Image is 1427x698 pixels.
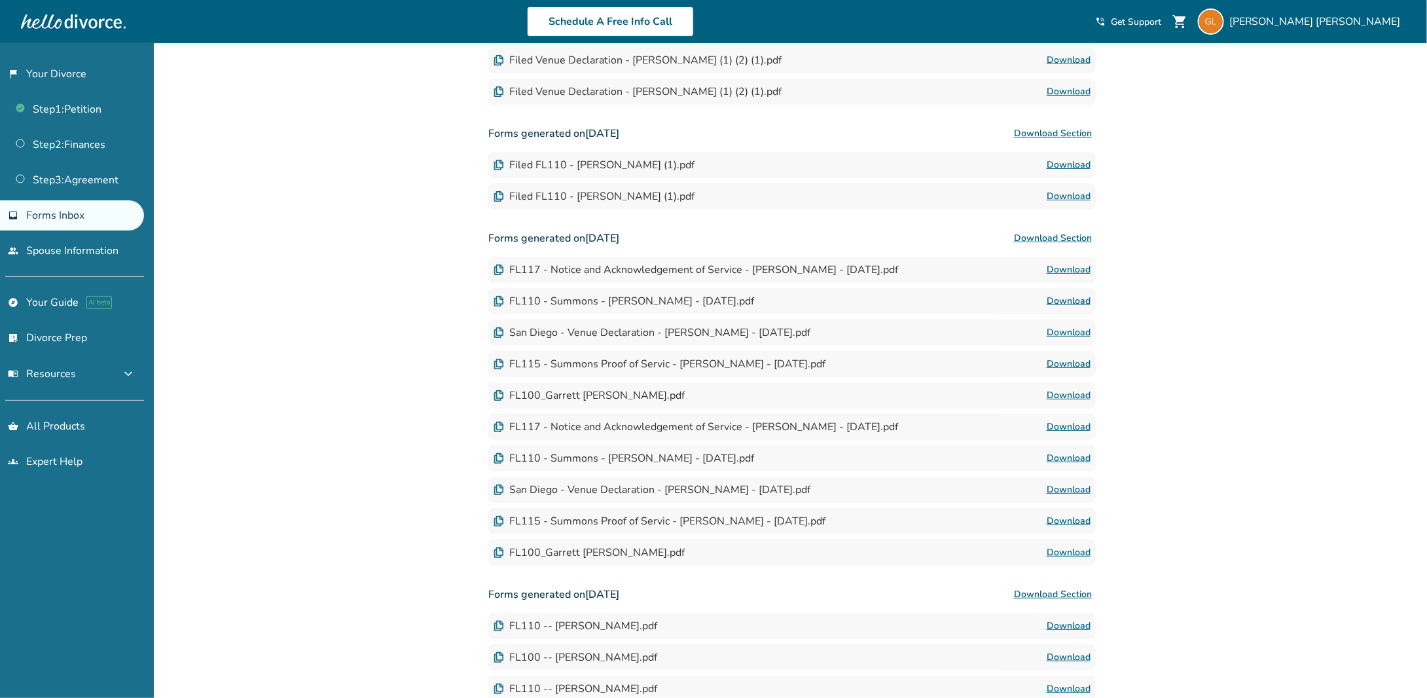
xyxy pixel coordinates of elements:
a: Download [1047,419,1091,435]
span: flag_2 [8,69,18,79]
a: Download [1047,52,1091,68]
span: groups [8,456,18,467]
a: Download [1047,681,1091,697]
div: FL110 - Summons - [PERSON_NAME] - [DATE].pdf [494,451,754,466]
div: Filed Venue Declaration - [PERSON_NAME] (1) (2) (1).pdf [494,84,782,99]
span: Forms Inbox [26,208,84,223]
img: Document [494,547,504,558]
a: Download [1047,262,1091,278]
img: Document [494,453,504,464]
span: phone_in_talk [1095,16,1106,27]
div: Filed Venue Declaration - [PERSON_NAME] (1) (2) (1).pdf [494,53,782,67]
span: expand_more [120,366,136,382]
div: FL117 - Notice and Acknowledgement of Service - [PERSON_NAME] - [DATE].pdf [494,420,898,434]
div: FL115 - Summons Proof of Servic - [PERSON_NAME] - [DATE].pdf [494,357,825,371]
img: Document [494,296,504,306]
button: Download Section [1010,581,1096,608]
img: Document [494,485,504,495]
div: Filed FL110 - [PERSON_NAME] (1).pdf [494,158,695,172]
span: Resources [8,367,76,381]
div: FL100_Garrett [PERSON_NAME].pdf [494,388,685,403]
span: inbox [8,210,18,221]
div: FL110 - Summons - [PERSON_NAME] - [DATE].pdf [494,294,754,308]
div: Filed FL110 - [PERSON_NAME] (1).pdf [494,189,695,204]
a: Download [1047,650,1091,665]
div: FL110 -- [PERSON_NAME].pdf [494,619,657,633]
a: Download [1047,84,1091,100]
a: Download [1047,388,1091,403]
a: Schedule A Free Info Call [527,7,694,37]
span: shopping_cart [1172,14,1187,29]
a: Download [1047,450,1091,466]
iframe: Chat Widget [1362,635,1427,698]
img: Document [494,191,504,202]
div: San Diego - Venue Declaration - [PERSON_NAME] - [DATE].pdf [494,483,810,497]
img: Document [494,621,504,631]
a: Download [1047,482,1091,498]
h3: Forms generated on [DATE] [488,581,1096,608]
img: Document [494,652,504,663]
span: Get Support [1111,16,1161,28]
img: Document [494,327,504,338]
button: Download Section [1010,225,1096,251]
a: Download [1047,356,1091,372]
a: Download [1047,545,1091,560]
img: Document [494,422,504,432]
a: Download [1047,189,1091,204]
span: explore [8,297,18,308]
a: phone_in_talkGet Support [1095,16,1161,28]
img: Document [494,390,504,401]
div: FL100_Garrett [PERSON_NAME].pdf [494,545,685,560]
img: Document [494,160,504,170]
div: FL117 - Notice and Acknowledgement of Service - [PERSON_NAME] - [DATE].pdf [494,263,898,277]
div: San Diego - Venue Declaration - [PERSON_NAME] - [DATE].pdf [494,325,810,340]
a: Download [1047,513,1091,529]
a: Download [1047,293,1091,309]
h3: Forms generated on [DATE] [488,225,1096,251]
span: people [8,246,18,256]
span: AI beta [86,296,112,309]
a: Download [1047,325,1091,340]
div: FL100 -- [PERSON_NAME].pdf [494,650,657,665]
span: shopping_basket [8,421,18,432]
img: Document [494,359,504,369]
span: menu_book [8,369,18,379]
img: Document [494,55,504,65]
img: Document [494,86,504,97]
span: [PERSON_NAME] [PERSON_NAME] [1229,14,1406,29]
a: Download [1047,157,1091,173]
button: Download Section [1010,120,1096,147]
img: Document [494,265,504,275]
img: Document [494,516,504,526]
span: list_alt_check [8,333,18,343]
div: FL115 - Summons Proof of Servic - [PERSON_NAME] - [DATE].pdf [494,514,825,528]
a: Download [1047,618,1091,634]
h3: Forms generated on [DATE] [488,120,1096,147]
img: Document [494,684,504,694]
div: FL110 -- [PERSON_NAME].pdf [494,682,657,696]
img: garrettluttmann@gmail.com [1198,9,1224,35]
